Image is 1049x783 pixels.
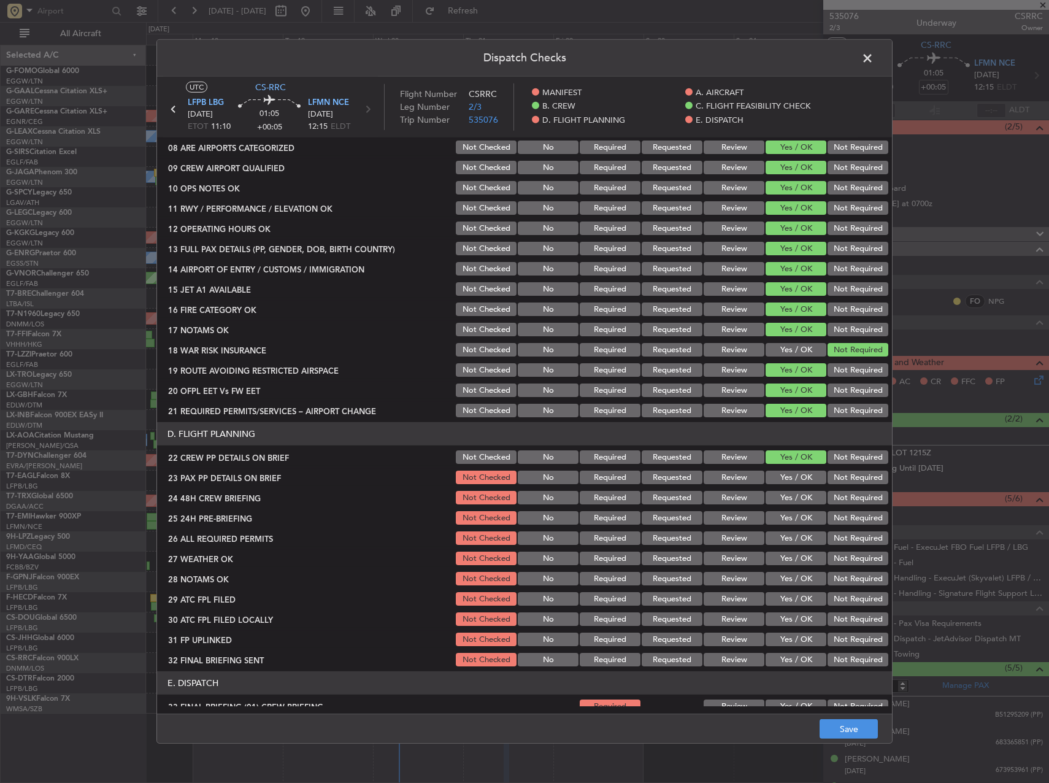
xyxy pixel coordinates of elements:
button: Yes / OK [766,343,826,357]
button: Not Required [828,262,888,276]
button: Yes / OK [766,511,826,525]
button: Yes / OK [766,141,826,154]
button: Not Required [828,552,888,565]
header: Dispatch Checks [157,40,892,77]
button: Yes / OK [766,384,826,397]
button: Not Required [828,141,888,154]
button: Yes / OK [766,552,826,565]
button: Yes / OK [766,471,826,484]
button: Not Required [828,653,888,666]
button: Not Required [828,282,888,296]
button: Not Required [828,572,888,585]
button: Not Required [828,404,888,417]
button: Yes / OK [766,181,826,195]
button: Yes / OK [766,572,826,585]
button: Not Required [828,303,888,316]
button: Not Required [828,161,888,174]
button: Yes / OK [766,592,826,606]
button: Yes / OK [766,303,826,316]
button: Not Required [828,450,888,464]
button: Not Required [828,343,888,357]
button: Yes / OK [766,323,826,336]
button: Not Required [828,592,888,606]
button: Not Required [828,363,888,377]
button: Not Required [828,633,888,646]
button: Yes / OK [766,531,826,545]
button: Yes / OK [766,491,826,504]
button: Not Required [828,222,888,235]
button: Not Required [828,471,888,484]
button: Yes / OK [766,700,826,713]
button: Not Required [828,181,888,195]
button: Yes / OK [766,222,826,235]
button: Yes / OK [766,363,826,377]
button: Save [820,719,878,739]
button: Not Required [828,201,888,215]
button: Yes / OK [766,262,826,276]
button: Yes / OK [766,450,826,464]
button: Yes / OK [766,653,826,666]
button: Not Required [828,531,888,545]
button: Yes / OK [766,404,826,417]
button: Yes / OK [766,282,826,296]
button: Yes / OK [766,612,826,626]
button: Not Required [828,511,888,525]
button: Not Required [828,323,888,336]
button: Not Required [828,612,888,626]
button: Not Required [828,700,888,713]
button: Yes / OK [766,201,826,215]
button: Yes / OK [766,161,826,174]
button: Not Required [828,384,888,397]
button: Yes / OK [766,633,826,646]
button: Not Required [828,242,888,255]
button: Yes / OK [766,242,826,255]
button: Not Required [828,491,888,504]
